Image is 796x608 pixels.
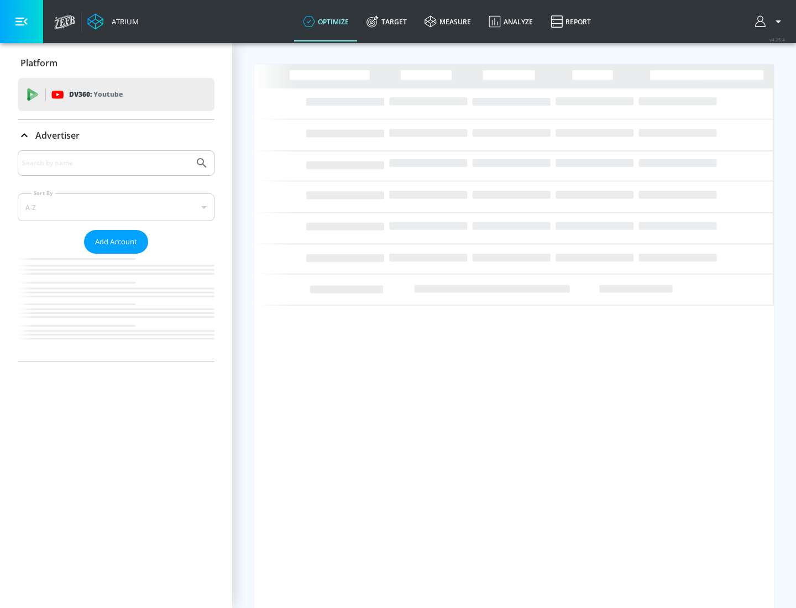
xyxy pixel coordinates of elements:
div: Atrium [107,17,139,27]
div: DV360: Youtube [18,78,214,111]
p: Youtube [93,88,123,100]
button: Add Account [84,230,148,254]
span: Add Account [95,235,137,248]
div: Platform [18,48,214,78]
nav: list of Advertiser [18,254,214,361]
a: measure [416,2,480,41]
p: Platform [20,57,57,69]
a: Analyze [480,2,542,41]
div: Advertiser [18,150,214,361]
input: Search by name [22,156,190,170]
p: Advertiser [35,129,80,141]
div: Advertiser [18,120,214,151]
p: DV360: [69,88,123,101]
a: Report [542,2,600,41]
a: Atrium [87,13,139,30]
a: optimize [294,2,358,41]
label: Sort By [32,190,55,197]
a: Target [358,2,416,41]
span: v 4.25.4 [769,36,785,43]
div: A-Z [18,193,214,221]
